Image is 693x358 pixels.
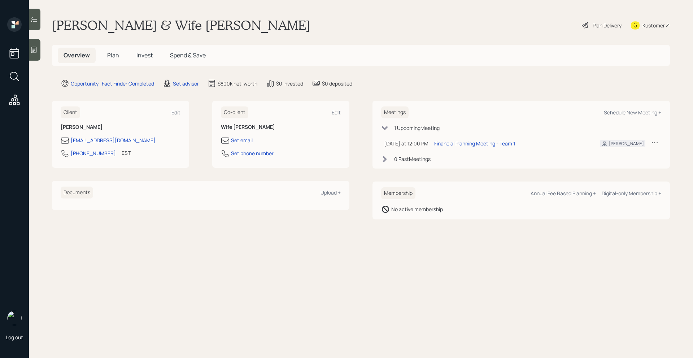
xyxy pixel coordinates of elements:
h6: Membership [381,187,415,199]
span: Plan [107,51,119,59]
div: Set advisor [173,80,199,87]
h1: [PERSON_NAME] & Wife [PERSON_NAME] [52,17,310,33]
div: Upload + [321,189,341,196]
div: Schedule New Meeting + [604,109,661,116]
div: $0 deposited [322,80,352,87]
img: michael-russo-headshot.png [7,311,22,325]
div: Opportunity · Fact Finder Completed [71,80,154,87]
div: [EMAIL_ADDRESS][DOMAIN_NAME] [71,136,156,144]
span: Overview [64,51,90,59]
div: Financial Planning Meeting - Team 1 [434,140,515,147]
div: 1 Upcoming Meeting [394,124,440,132]
h6: Meetings [381,106,409,118]
div: No active membership [391,205,443,213]
h6: [PERSON_NAME] [61,124,180,130]
h6: Wife [PERSON_NAME] [221,124,341,130]
span: Spend & Save [170,51,206,59]
div: Edit [171,109,180,116]
div: Log out [6,334,23,341]
div: Plan Delivery [593,22,622,29]
div: $800k net-worth [218,80,257,87]
div: Digital-only Membership + [602,190,661,197]
h6: Client [61,106,80,118]
div: Kustomer [642,22,665,29]
div: Set phone number [231,149,274,157]
h6: Co-client [221,106,248,118]
div: $0 invested [276,80,303,87]
div: 0 Past Meeting s [394,155,431,163]
div: [DATE] at 12:00 PM [384,140,428,147]
div: [PERSON_NAME] [609,140,644,147]
h6: Documents [61,187,93,198]
div: [PHONE_NUMBER] [71,149,116,157]
div: Annual Fee Based Planning + [531,190,596,197]
div: Edit [332,109,341,116]
span: Invest [136,51,153,59]
div: EST [122,149,131,157]
div: Set email [231,136,253,144]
